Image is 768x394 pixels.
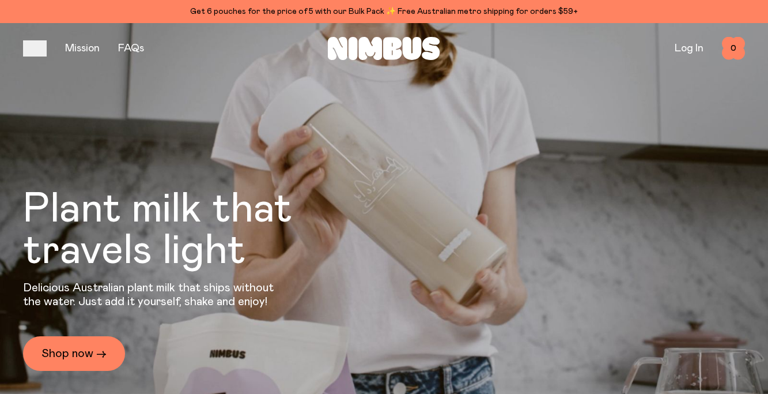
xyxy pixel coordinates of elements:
a: FAQs [118,43,144,54]
h1: Plant milk that travels light [23,189,355,272]
p: Delicious Australian plant milk that ships without the water. Just add it yourself, shake and enjoy! [23,281,281,309]
a: Shop now → [23,336,125,371]
a: Mission [65,43,100,54]
div: Get 6 pouches for the price of 5 with our Bulk Pack ✨ Free Australian metro shipping for orders $59+ [23,5,745,18]
button: 0 [722,37,745,60]
a: Log In [675,43,703,54]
